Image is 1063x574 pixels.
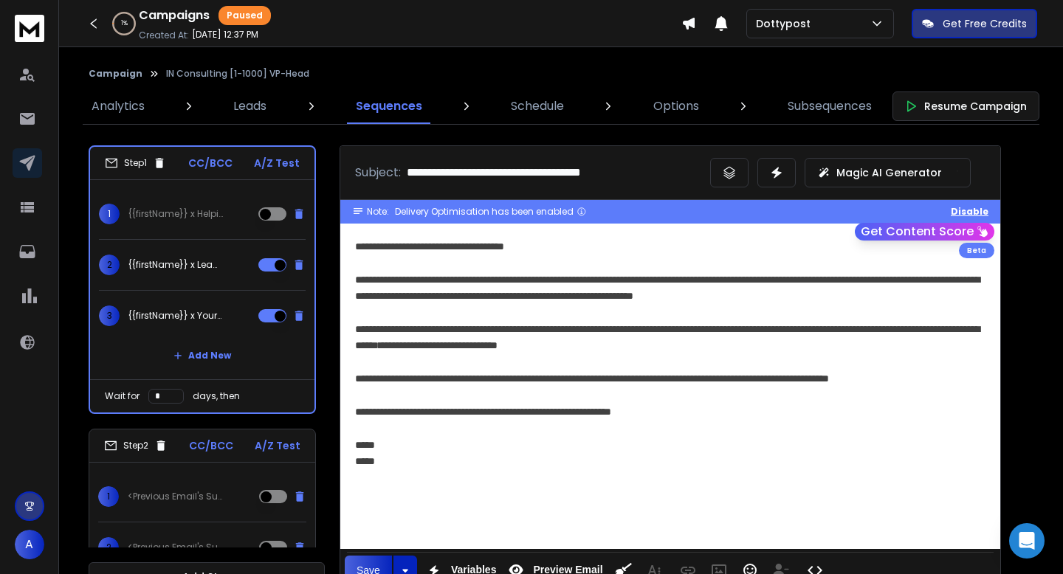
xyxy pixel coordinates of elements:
[255,438,300,453] p: A/Z Test
[128,542,222,553] p: <Previous Email's Subject>
[779,89,881,124] a: Subsequences
[254,156,300,170] p: A/Z Test
[98,486,119,507] span: 1
[128,491,222,502] p: <Previous Email's Subject>
[99,305,120,326] span: 3
[395,206,587,218] div: Delivery Optimisation has been enabled
[219,6,271,25] div: Paused
[89,145,316,414] li: Step1CC/BCCA/Z Test1{{firstName}} x Helping Consultants Win2{{firstName}} x Leadplus Intro3{{firs...
[836,165,942,180] p: Magic AI Generator
[788,97,872,115] p: Subsequences
[192,29,258,41] p: [DATE] 12:37 PM
[98,537,119,558] span: 2
[99,204,120,224] span: 1
[162,341,243,370] button: Add New
[188,156,233,170] p: CC/BCC
[855,223,994,241] button: Get Content Score
[104,439,168,452] div: Step 2
[89,68,142,80] button: Campaign
[805,158,971,187] button: Magic AI Generator
[653,97,699,115] p: Options
[756,16,816,31] p: Dottypost
[15,530,44,559] button: A
[224,89,275,124] a: Leads
[1009,523,1045,559] div: Open Intercom Messenger
[92,97,145,115] p: Analytics
[128,208,223,220] p: {{firstName}} x Helping Consultants Win
[951,206,988,218] button: Disable
[128,310,223,322] p: {{firstName}} x Your Clients
[367,206,389,218] span: Note:
[105,156,166,170] div: Step 1
[193,390,240,402] p: days, then
[83,89,154,124] a: Analytics
[128,259,223,271] p: {{firstName}} x Leadplus Intro
[912,9,1037,38] button: Get Free Credits
[355,164,401,181] p: Subject:
[99,255,120,275] span: 2
[347,89,431,124] a: Sequences
[15,15,44,42] img: logo
[943,16,1027,31] p: Get Free Credits
[139,7,210,24] h1: Campaigns
[892,91,1039,121] button: Resume Campaign
[511,97,564,115] p: Schedule
[233,97,266,115] p: Leads
[105,390,140,402] p: Wait for
[189,438,233,453] p: CC/BCC
[644,89,708,124] a: Options
[139,30,189,41] p: Created At:
[121,19,128,28] p: 1 %
[502,89,573,124] a: Schedule
[166,68,309,80] p: IN Consulting [1-1000] VP-Head
[959,243,994,258] div: Beta
[356,97,422,115] p: Sequences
